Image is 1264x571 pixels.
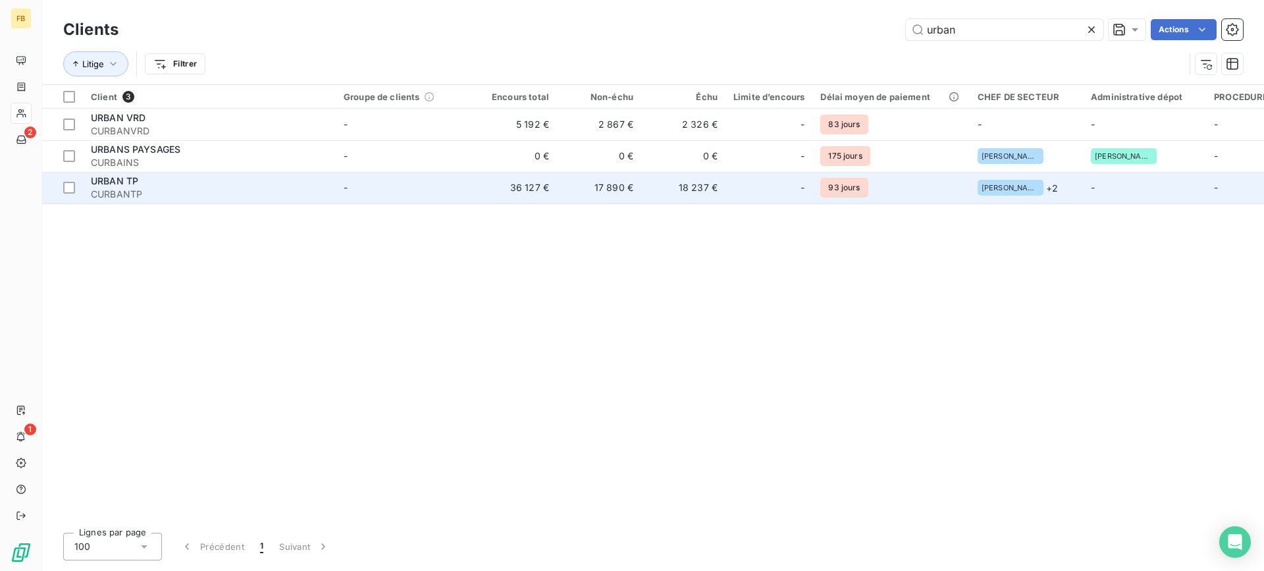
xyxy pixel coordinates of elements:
td: 0 € [473,140,557,172]
span: 100 [74,540,90,553]
span: CURBANVRD [91,124,328,138]
span: URBAN VRD [91,112,145,123]
span: - [344,150,348,161]
span: URBANS PAYSAGES [91,144,180,155]
button: Actions [1151,19,1217,40]
td: 17 890 € [557,172,641,204]
span: - [801,181,804,194]
img: Logo LeanPay [11,542,32,563]
div: FB [11,8,32,29]
span: 175 jours [820,146,870,166]
span: 1 [260,540,263,553]
div: Délai moyen de paiement [820,92,961,102]
td: 0 € [557,140,641,172]
span: URBAN TP [91,175,138,186]
span: - [978,119,982,130]
span: 83 jours [820,115,868,134]
span: - [801,118,804,131]
span: 1 [24,423,36,435]
td: 18 237 € [641,172,725,204]
span: - [344,182,348,193]
td: 36 127 € [473,172,557,204]
span: 93 jours [820,178,868,198]
span: - [1214,150,1218,161]
td: 0 € [641,140,725,172]
span: [PERSON_NAME][EMAIL_ADDRESS][DOMAIN_NAME] [982,152,1040,160]
span: [PERSON_NAME] [1095,152,1153,160]
span: [PERSON_NAME][EMAIL_ADDRESS][DOMAIN_NAME] [982,184,1040,192]
span: - [1091,119,1095,130]
span: 3 [122,91,134,103]
div: Encours total [481,92,549,102]
div: CHEF DE SECTEUR [978,92,1075,102]
div: Open Intercom Messenger [1219,526,1251,558]
span: Client [91,92,117,102]
span: + 2 [1046,181,1058,195]
span: - [1214,182,1218,193]
button: Litige [63,51,128,76]
div: Administrative dépot [1091,92,1198,102]
h3: Clients [63,18,118,41]
span: - [1091,182,1095,193]
span: Groupe de clients [344,92,420,102]
td: 2 867 € [557,109,641,140]
div: Échu [649,92,718,102]
div: Limite d’encours [733,92,804,102]
td: 2 326 € [641,109,725,140]
div: Non-échu [565,92,633,102]
button: Précédent [172,533,252,560]
button: 1 [252,533,271,560]
span: - [801,150,804,163]
span: - [344,119,348,130]
button: Filtrer [145,53,205,74]
span: - [1214,119,1218,130]
td: 5 192 € [473,109,557,140]
span: 2 [24,126,36,138]
input: Rechercher [906,19,1103,40]
span: CURBAINS [91,156,328,169]
span: Litige [82,59,104,69]
span: CURBANTP [91,188,328,201]
button: Suivant [271,533,338,560]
